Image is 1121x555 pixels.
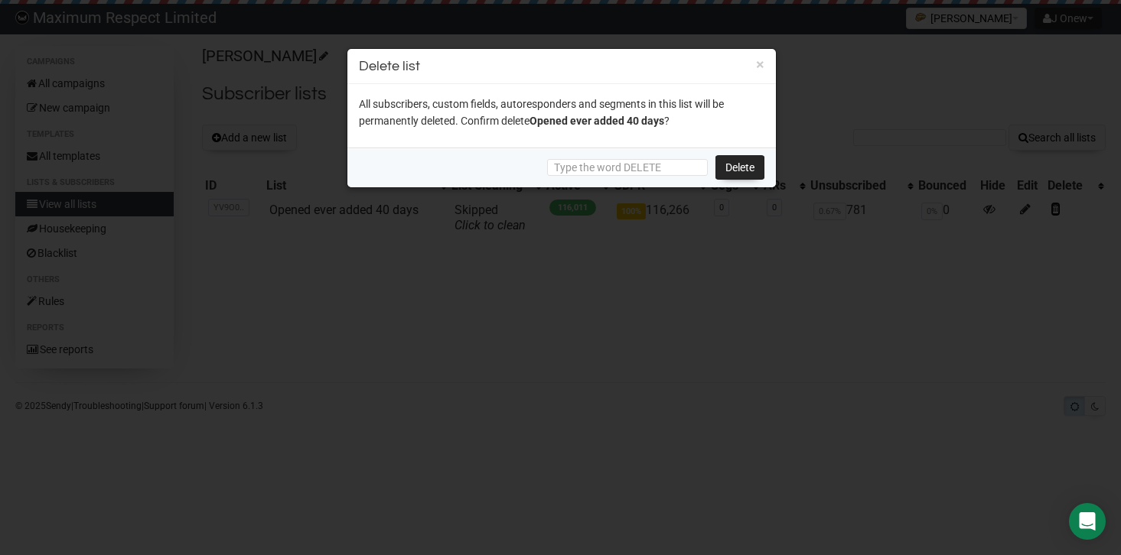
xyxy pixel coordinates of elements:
[1069,503,1106,540] div: Open Intercom Messenger
[547,159,708,176] input: Type the word DELETE
[530,115,664,127] span: Opened ever added 40 days
[715,155,764,180] a: Delete
[756,57,764,71] button: ×
[359,96,764,129] p: All subscribers, custom fields, autoresponders and segments in this list will be permanently dele...
[359,56,764,76] h3: Delete list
